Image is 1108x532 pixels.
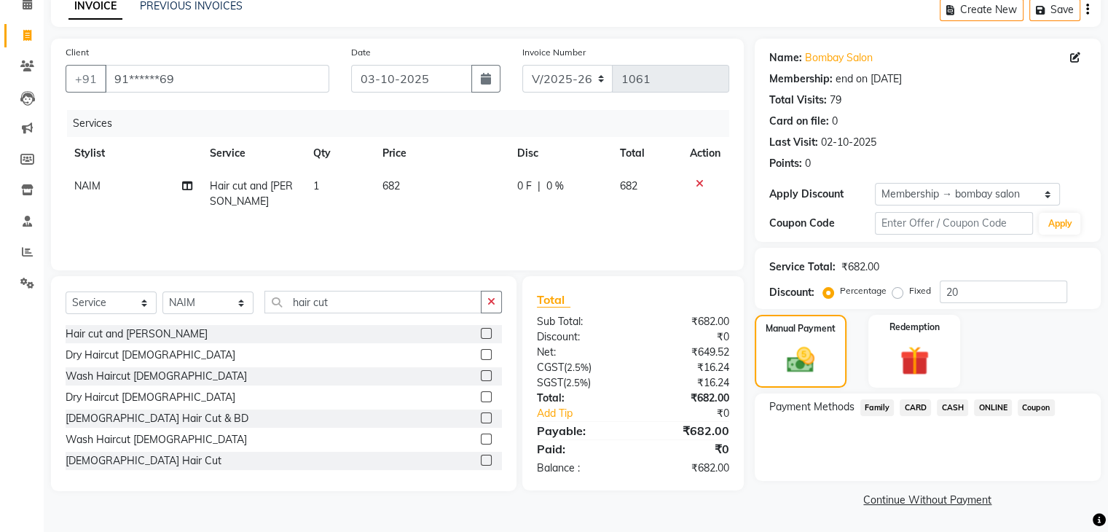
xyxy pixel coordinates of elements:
[66,46,89,59] label: Client
[66,65,106,93] button: +91
[681,137,729,170] th: Action
[66,453,221,469] div: [DEMOGRAPHIC_DATA] Hair Cut
[937,399,968,416] span: CASH
[633,375,740,391] div: ₹16.24
[769,285,814,300] div: Discount:
[778,344,823,376] img: _cash.svg
[836,71,902,87] div: end on [DATE]
[830,93,841,108] div: 79
[633,422,740,439] div: ₹682.00
[382,179,400,192] span: 682
[821,135,876,150] div: 02-10-2025
[374,137,508,170] th: Price
[546,179,564,194] span: 0 %
[769,259,836,275] div: Service Total:
[537,292,570,308] span: Total
[526,314,633,329] div: Sub Total:
[633,345,740,360] div: ₹649.52
[769,93,827,108] div: Total Visits:
[805,156,811,171] div: 0
[840,284,887,297] label: Percentage
[974,399,1012,416] span: ONLINE
[769,399,854,415] span: Payment Methods
[538,179,541,194] span: |
[522,46,586,59] label: Invoice Number
[526,406,651,421] a: Add Tip
[769,156,802,171] div: Points:
[766,322,836,335] label: Manual Payment
[67,110,740,137] div: Services
[769,71,833,87] div: Membership:
[633,329,740,345] div: ₹0
[313,179,319,192] span: 1
[620,179,637,192] span: 682
[66,411,248,426] div: [DEMOGRAPHIC_DATA] Hair Cut & BD
[66,326,208,342] div: Hair cut and [PERSON_NAME]
[526,345,633,360] div: Net:
[526,461,633,476] div: Balance :
[769,216,875,231] div: Coupon Code
[633,461,740,476] div: ₹682.00
[66,369,247,384] div: Wash Haircut [DEMOGRAPHIC_DATA]
[74,179,101,192] span: NAIM
[805,50,873,66] a: Bombay Salon
[210,179,293,208] span: Hair cut and [PERSON_NAME]
[508,137,611,170] th: Disc
[566,377,588,388] span: 2.5%
[611,137,681,170] th: Total
[769,187,875,202] div: Apply Discount
[351,46,371,59] label: Date
[526,391,633,406] div: Total:
[526,440,633,458] div: Paid:
[633,360,740,375] div: ₹16.24
[891,343,938,379] img: _gift.svg
[105,65,329,93] input: Search by Name/Mobile/Email/Code
[201,137,304,170] th: Service
[769,114,829,129] div: Card on file:
[633,440,740,458] div: ₹0
[66,348,235,363] div: Dry Haircut [DEMOGRAPHIC_DATA]
[875,212,1034,235] input: Enter Offer / Coupon Code
[517,179,532,194] span: 0 F
[758,493,1098,508] a: Continue Without Payment
[526,375,633,391] div: ( )
[841,259,879,275] div: ₹682.00
[909,284,931,297] label: Fixed
[526,422,633,439] div: Payable:
[567,361,589,373] span: 2.5%
[633,314,740,329] div: ₹682.00
[537,376,563,389] span: SGST
[66,137,201,170] th: Stylist
[900,399,931,416] span: CARD
[1018,399,1055,416] span: Coupon
[526,360,633,375] div: ( )
[651,406,739,421] div: ₹0
[633,391,740,406] div: ₹682.00
[769,135,818,150] div: Last Visit:
[832,114,838,129] div: 0
[526,329,633,345] div: Discount:
[889,321,940,334] label: Redemption
[1039,213,1080,235] button: Apply
[66,390,235,405] div: Dry Haircut [DEMOGRAPHIC_DATA]
[66,432,247,447] div: Wash Haircut [DEMOGRAPHIC_DATA]
[304,137,374,170] th: Qty
[537,361,564,374] span: CGST
[769,50,802,66] div: Name:
[860,399,895,416] span: Family
[264,291,482,313] input: Search or Scan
